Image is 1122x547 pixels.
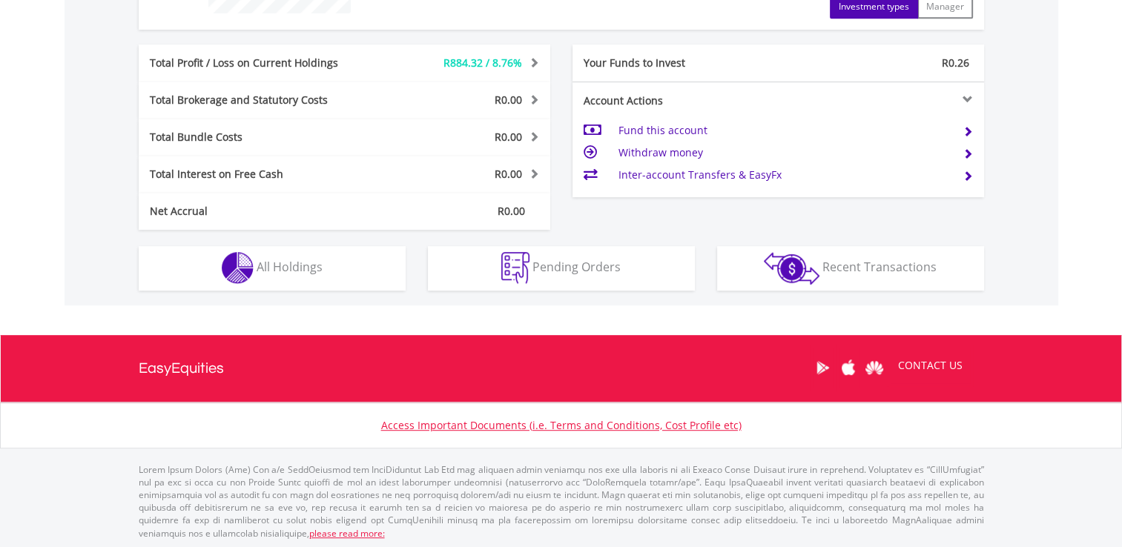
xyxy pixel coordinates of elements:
[139,56,379,70] div: Total Profit / Loss on Current Holdings
[618,164,951,186] td: Inter-account Transfers & EasyFx
[942,56,969,70] span: R0.26
[139,204,379,219] div: Net Accrual
[717,246,984,291] button: Recent Transactions
[764,252,819,285] img: transactions-zar-wht.png
[495,130,522,144] span: R0.00
[501,252,529,284] img: pending_instructions-wht.png
[428,246,695,291] button: Pending Orders
[139,463,984,540] p: Lorem Ipsum Dolors (Ame) Con a/e SeddOeiusmod tem InciDiduntut Lab Etd mag aliquaen admin veniamq...
[139,335,224,402] a: EasyEquities
[572,56,779,70] div: Your Funds to Invest
[495,93,522,107] span: R0.00
[822,259,937,275] span: Recent Transactions
[618,142,951,164] td: Withdraw money
[139,93,379,107] div: Total Brokerage and Statutory Costs
[498,204,525,218] span: R0.00
[495,167,522,181] span: R0.00
[862,345,888,391] a: Huawei
[222,252,254,284] img: holdings-wht.png
[257,259,323,275] span: All Holdings
[532,259,621,275] span: Pending Orders
[139,246,406,291] button: All Holdings
[139,130,379,145] div: Total Bundle Costs
[572,93,779,108] div: Account Actions
[309,527,385,540] a: please read more:
[618,119,951,142] td: Fund this account
[443,56,522,70] span: R884.32 / 8.76%
[381,418,742,432] a: Access Important Documents (i.e. Terms and Conditions, Cost Profile etc)
[888,345,973,386] a: CONTACT US
[139,167,379,182] div: Total Interest on Free Cash
[810,345,836,391] a: Google Play
[836,345,862,391] a: Apple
